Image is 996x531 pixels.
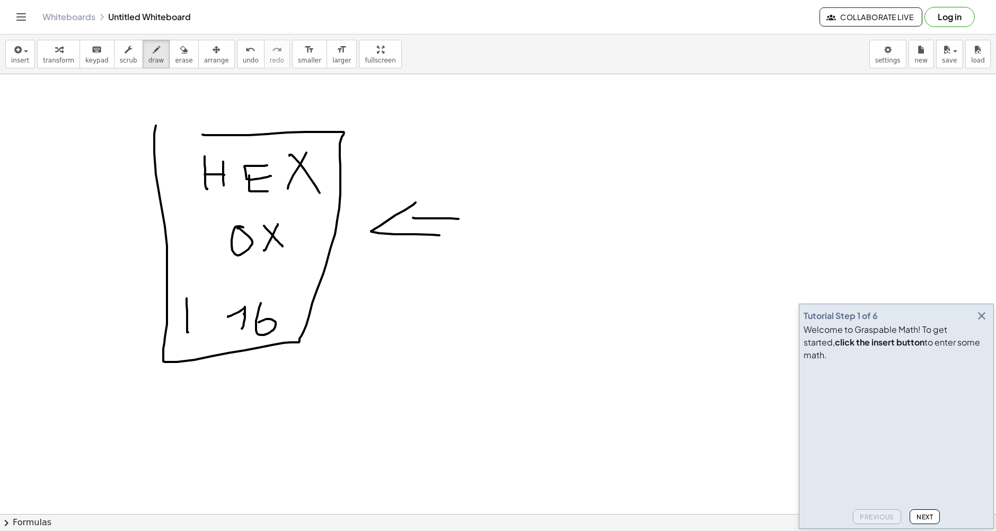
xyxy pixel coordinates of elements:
span: keypad [85,57,109,64]
button: new [909,40,934,68]
div: Welcome to Graspable Math! To get started, to enter some math. [804,323,989,361]
button: scrub [114,40,143,68]
button: save [936,40,963,68]
span: insert [11,57,29,64]
b: click the insert button [835,337,924,348]
button: transform [37,40,80,68]
button: arrange [198,40,235,68]
span: transform [43,57,74,64]
span: new [914,57,928,64]
button: erase [169,40,198,68]
span: undo [243,57,259,64]
i: undo [245,43,255,56]
span: fullscreen [365,57,395,64]
i: keyboard [92,43,102,56]
span: Next [916,513,933,521]
button: Next [910,509,940,524]
button: format_sizelarger [327,40,357,68]
span: redo [270,57,284,64]
span: scrub [120,57,137,64]
button: keyboardkeypad [80,40,114,68]
button: draw [143,40,170,68]
div: Tutorial Step 1 of 6 [804,309,878,322]
span: draw [148,57,164,64]
button: load [965,40,991,68]
span: larger [332,57,351,64]
span: erase [175,57,192,64]
button: Collaborate Live [819,7,922,26]
button: Log in [924,7,975,27]
i: format_size [337,43,347,56]
i: redo [272,43,282,56]
span: arrange [204,57,229,64]
i: format_size [304,43,314,56]
button: format_sizesmaller [292,40,327,68]
span: Collaborate Live [828,12,913,22]
button: settings [869,40,906,68]
button: fullscreen [359,40,401,68]
button: redoredo [264,40,290,68]
span: load [971,57,985,64]
button: insert [5,40,35,68]
span: save [942,57,957,64]
button: Toggle navigation [13,8,30,25]
span: settings [875,57,901,64]
button: undoundo [237,40,265,68]
span: smaller [298,57,321,64]
a: Whiteboards [42,12,95,22]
